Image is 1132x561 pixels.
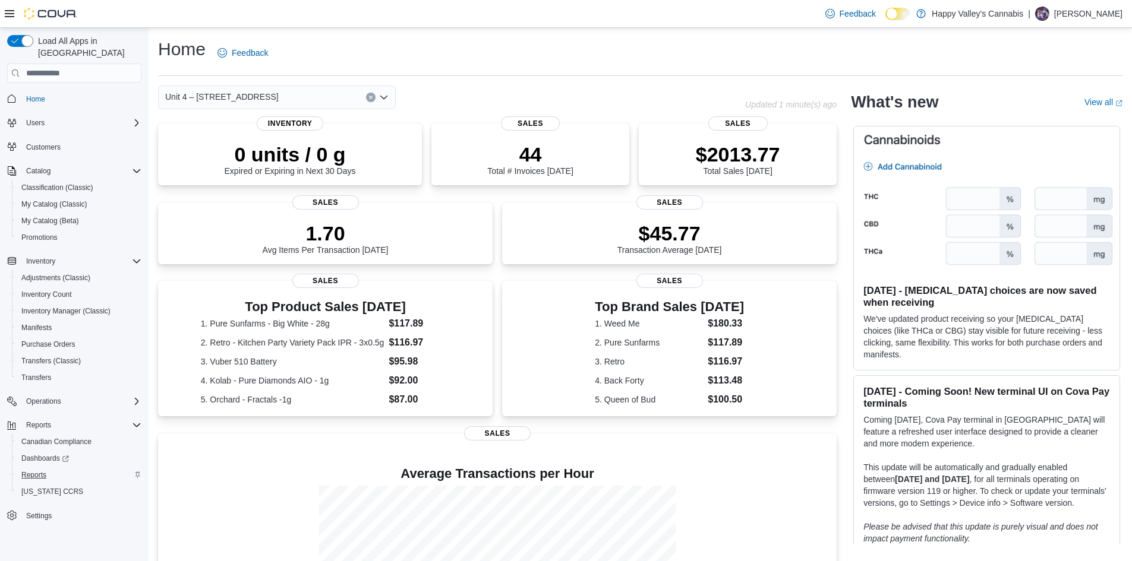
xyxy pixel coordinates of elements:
[17,484,141,499] span: Washington CCRS
[12,229,146,246] button: Promotions
[21,437,92,446] span: Canadian Compliance
[2,507,146,524] button: Settings
[17,451,141,465] span: Dashboards
[708,316,744,331] dd: $180.33
[17,321,56,335] a: Manifests
[595,300,744,314] h3: Top Brand Sales [DATE]
[21,418,56,432] button: Reports
[17,304,115,318] a: Inventory Manager (Classic)
[2,417,146,433] button: Reports
[21,323,52,332] span: Manifests
[12,196,146,213] button: My Catalog (Classic)
[487,142,573,176] div: Total # Invoices [DATE]
[636,274,703,288] span: Sales
[863,385,1110,409] h3: [DATE] - Coming Soon! New terminal UI on Cova Pay terminals
[21,394,66,408] button: Operations
[21,164,55,178] button: Catalog
[201,356,384,367] dt: 3. Vuber 510 Battery
[17,337,141,351] span: Purchase Orders
[17,230,62,245] a: Promotions
[389,354,450,369] dd: $95.98
[7,85,141,555] nav: Complex example
[2,163,146,179] button: Catalog
[464,426,531,440] span: Sales
[863,313,1110,360] p: We've updated product receiving so your [MEDICAL_DATA] choices (like THCa or CBG) stay visible fo...
[17,370,56,385] a: Transfers
[17,214,141,228] span: My Catalog (Beta)
[1054,7,1122,21] p: [PERSON_NAME]
[932,7,1023,21] p: Happy Valley's Cannabis
[213,41,273,65] a: Feedback
[26,166,51,176] span: Catalog
[389,373,450,388] dd: $92.00
[17,197,92,211] a: My Catalog (Classic)
[33,35,141,59] span: Load All Apps in [GEOGRAPHIC_DATA]
[595,318,703,329] dt: 1. Weed Me
[17,271,95,285] a: Adjustments (Classic)
[17,304,141,318] span: Inventory Manager (Classic)
[17,484,88,499] a: [US_STATE] CCRS
[17,435,96,449] a: Canadian Compliance
[21,254,60,268] button: Inventory
[165,90,279,104] span: Unit 4 – [STREET_ADDRESS]
[12,213,146,229] button: My Catalog (Beta)
[2,253,146,270] button: Inventory
[201,375,384,386] dt: 4. Kolab - Pure Diamonds AIO - 1g
[225,142,356,166] p: 0 units / 0 g
[696,142,780,166] p: $2013.77
[201,337,384,348] dt: 2. Retro - Kitchen Party Variety Pack IPR - 3x0.5g
[595,337,703,348] dt: 2. Pure Sunfarms
[708,354,744,369] dd: $116.97
[12,179,146,196] button: Classification (Classic)
[389,335,450,350] dd: $116.97
[21,340,75,349] span: Purchase Orders
[389,316,450,331] dd: $117.89
[21,306,111,316] span: Inventory Manager (Classic)
[21,254,141,268] span: Inventory
[379,93,389,102] button: Open list of options
[26,118,45,128] span: Users
[636,195,703,210] span: Sales
[12,369,146,386] button: Transfers
[26,142,61,152] span: Customers
[158,37,206,61] h1: Home
[389,392,450,407] dd: $87.00
[821,2,881,26] a: Feedback
[12,353,146,369] button: Transfers (Classic)
[21,373,51,382] span: Transfers
[840,8,876,20] span: Feedback
[17,287,77,302] a: Inventory Count
[17,468,51,482] a: Reports
[225,142,356,176] div: Expired or Expiring in Next 30 Days
[2,138,146,156] button: Customers
[21,140,141,154] span: Customers
[292,274,359,288] span: Sales
[21,91,141,106] span: Home
[21,233,58,242] span: Promotions
[885,20,886,21] span: Dark Mode
[708,335,744,350] dd: $117.89
[17,180,141,195] span: Classification (Classic)
[201,318,384,329] dt: 1. Pure Sunfarms - Big White - 28g
[863,461,1110,509] p: This update will be automatically and gradually enabled between , for all terminals operating on ...
[21,164,141,178] span: Catalog
[21,470,46,480] span: Reports
[17,287,141,302] span: Inventory Count
[696,142,780,176] div: Total Sales [DATE]
[12,483,146,500] button: [US_STATE] CCRS
[17,197,141,211] span: My Catalog (Classic)
[168,467,827,481] h4: Average Transactions per Hour
[1115,100,1122,107] svg: External link
[26,511,52,521] span: Settings
[26,420,51,430] span: Reports
[21,199,87,209] span: My Catalog (Classic)
[21,92,50,106] a: Home
[21,116,49,130] button: Users
[21,454,69,463] span: Dashboards
[17,230,141,245] span: Promotions
[21,418,141,432] span: Reports
[708,373,744,388] dd: $113.48
[501,116,560,131] span: Sales
[201,300,450,314] h3: Top Product Sales [DATE]
[1084,97,1122,107] a: View allExternal link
